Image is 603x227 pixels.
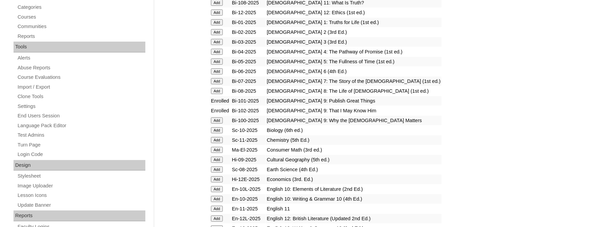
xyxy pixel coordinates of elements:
a: Reports [17,32,145,41]
td: [DEMOGRAPHIC_DATA] 9: Why the [DEMOGRAPHIC_DATA] Matters [266,116,441,125]
td: Sc-10-2025 [231,126,265,135]
a: Courses [17,13,145,21]
input: Add [211,206,223,212]
td: Bi-07-2025 [231,76,265,86]
a: Language Pack Editor [17,121,145,130]
td: Bi-08-2025 [231,86,265,96]
td: Bi-102-2025 [231,106,265,115]
td: [DEMOGRAPHIC_DATA] 7: The Story of the [DEMOGRAPHIC_DATA] (1st ed.) [266,76,441,86]
td: English 10: Elements of Literature (2nd Ed.) [266,184,441,194]
a: Login Code [17,150,145,159]
a: Lesson Icons [17,191,145,200]
td: Earth Science (4th Ed.) [266,165,441,174]
input: Add [211,19,223,25]
input: Add [211,215,223,222]
td: En-11-2025 [231,204,265,213]
td: [DEMOGRAPHIC_DATA] 2 (3rd Ed.) [266,27,441,37]
td: Chemistry (5th Ed.) [266,135,441,145]
td: Bi-04-2025 [231,47,265,56]
td: Bi-02-2025 [231,27,265,37]
td: En-12L-2025 [231,214,265,223]
input: Add [211,39,223,45]
a: Course Evaluations [17,73,145,82]
td: Sc-08-2025 [231,165,265,174]
div: Reports [14,210,145,221]
input: Add [211,9,223,16]
td: English 11 [266,204,441,213]
input: Add [211,137,223,143]
td: Bi-101-2025 [231,96,265,106]
td: Bi-06-2025 [231,67,265,76]
input: Add [211,176,223,182]
td: Ma-El-2025 [231,145,265,155]
td: Consumer Math (3rd ed.) [266,145,441,155]
input: Add [211,186,223,192]
td: Economics (3rd. Ed.) [266,175,441,184]
input: Add [211,147,223,153]
input: Add [211,78,223,84]
td: [DEMOGRAPHIC_DATA] 1: Truths for Life (1st ed.) [266,18,441,27]
a: Abuse Reports [17,64,145,72]
a: Update Banner [17,201,145,209]
a: Categories [17,3,145,12]
td: En-10L-2025 [231,184,265,194]
input: Add [211,127,223,133]
td: Hi-09-2025 [231,155,265,164]
div: Tools [14,42,145,52]
td: Biology (6th ed.) [266,126,441,135]
td: Bi-05-2025 [231,57,265,66]
td: [DEMOGRAPHIC_DATA] 12: Ethics (1st ed.) [266,8,441,17]
a: Image Uploader [17,182,145,190]
div: Design [14,160,145,171]
input: Add [211,166,223,173]
a: Clone Tools [17,92,145,101]
a: Alerts [17,54,145,62]
td: [DEMOGRAPHIC_DATA] 9: Publish Great Things [266,96,441,106]
td: Bi-12-2025 [231,8,265,17]
input: Add [211,59,223,65]
td: [DEMOGRAPHIC_DATA] 3 (3rd Ed.) [266,37,441,47]
a: Communities [17,22,145,31]
td: Cultural Geography (5th ed.) [266,155,441,164]
input: Add [211,157,223,163]
td: English 10: Writing & Grammar 10 (4th Ed.) [266,194,441,204]
input: Add [211,117,223,123]
input: Add [211,196,223,202]
td: Hi-12E-2025 [231,175,265,184]
td: Enrolled [210,106,231,115]
a: Turn Page [17,141,145,149]
input: Add [211,49,223,55]
input: Add [211,29,223,35]
a: Stylesheet [17,172,145,180]
td: [DEMOGRAPHIC_DATA] 6 (4th Ed.) [266,67,441,76]
td: Enrolled [210,96,231,106]
input: Add [211,88,223,94]
a: Import / Export [17,83,145,91]
td: English 12: British Literature (Updated 2nd Ed.) [266,214,441,223]
td: [DEMOGRAPHIC_DATA] 4: The Pathway of Promise (1st ed.) [266,47,441,56]
td: Bi-03-2025 [231,37,265,47]
td: En-10-2025 [231,194,265,204]
td: [DEMOGRAPHIC_DATA] 5: The Fullness of Time (1st ed.) [266,57,441,66]
a: Test Admins [17,131,145,139]
a: End Users Session [17,112,145,120]
td: Bi-01-2025 [231,18,265,27]
td: [DEMOGRAPHIC_DATA] 8: The Life of [DEMOGRAPHIC_DATA] (1st ed.) [266,86,441,96]
td: [DEMOGRAPHIC_DATA] 9: That I May Know Him [266,106,441,115]
input: Add [211,68,223,74]
td: Bi-100-2025 [231,116,265,125]
a: Settings [17,102,145,111]
td: Sc-11-2025 [231,135,265,145]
